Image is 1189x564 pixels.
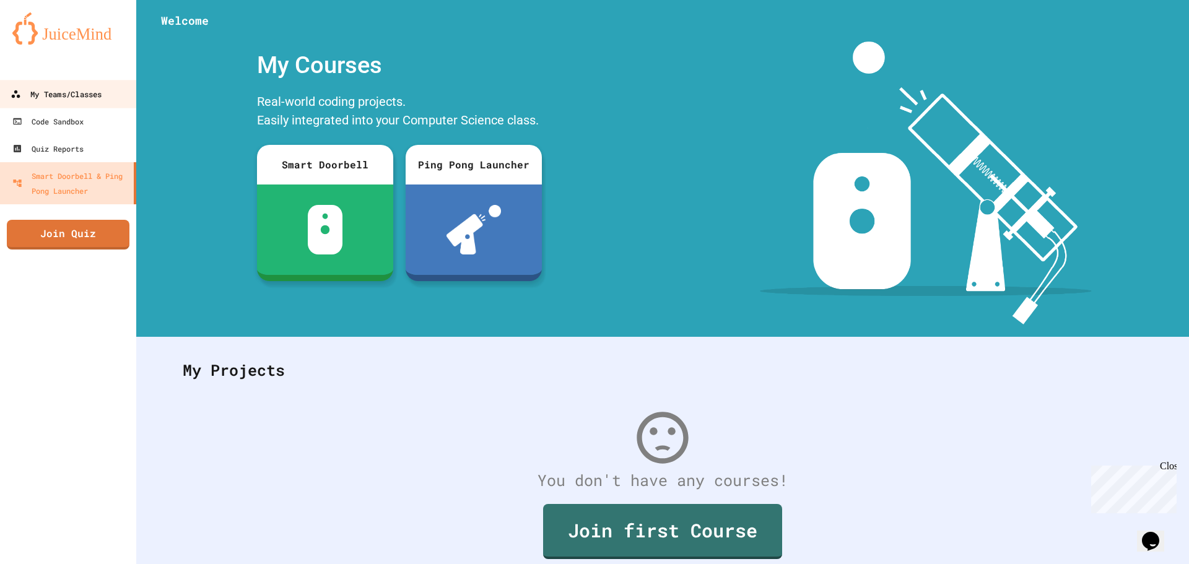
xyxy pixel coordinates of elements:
[170,346,1155,394] div: My Projects
[11,87,102,102] div: My Teams/Classes
[406,145,542,184] div: Ping Pong Launcher
[12,168,129,198] div: Smart Doorbell & Ping Pong Launcher
[170,469,1155,492] div: You don't have any courses!
[543,504,782,559] a: Join first Course
[446,205,502,254] img: ppl-with-ball.png
[12,141,84,156] div: Quiz Reports
[5,5,85,79] div: Chat with us now!Close
[760,41,1092,324] img: banner-image-my-projects.png
[1086,461,1177,513] iframe: chat widget
[251,89,548,136] div: Real-world coding projects. Easily integrated into your Computer Science class.
[308,205,343,254] img: sdb-white.svg
[251,41,548,89] div: My Courses
[7,220,129,249] a: Join Quiz
[12,12,124,45] img: logo-orange.svg
[257,145,393,184] div: Smart Doorbell
[1137,514,1177,552] iframe: chat widget
[12,114,84,129] div: Code Sandbox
